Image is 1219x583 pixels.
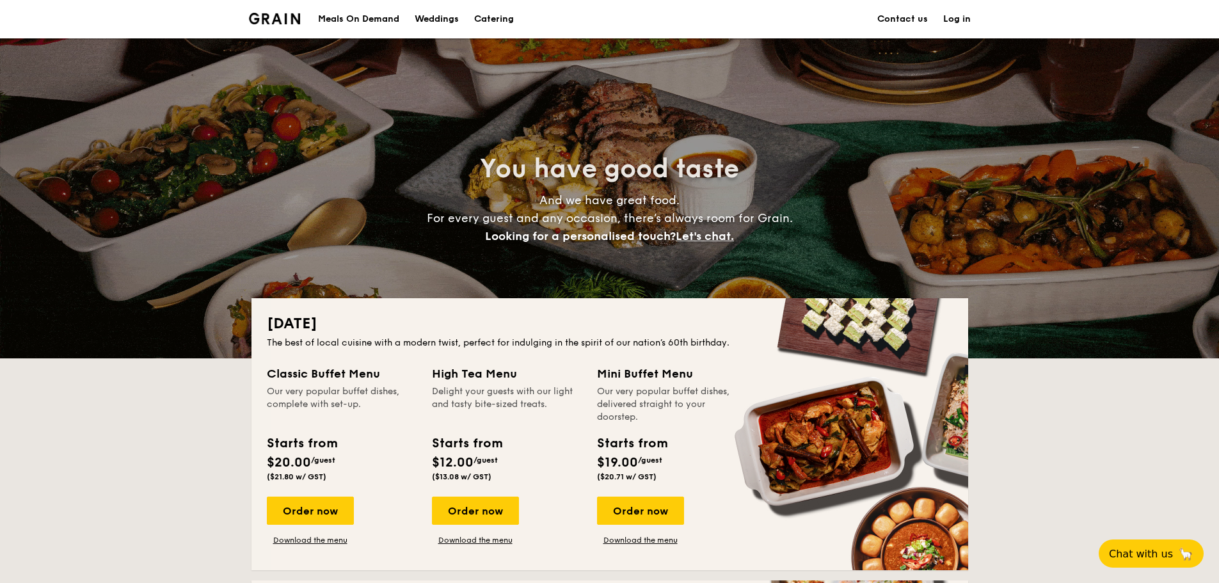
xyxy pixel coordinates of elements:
[432,535,519,545] a: Download the menu
[597,365,747,383] div: Mini Buffet Menu
[432,385,582,424] div: Delight your guests with our light and tasty bite-sized treats.
[1099,539,1204,568] button: Chat with us🦙
[597,385,747,424] div: Our very popular buffet dishes, delivered straight to your doorstep.
[267,472,326,481] span: ($21.80 w/ GST)
[432,434,502,453] div: Starts from
[267,314,953,334] h2: [DATE]
[597,472,657,481] span: ($20.71 w/ GST)
[432,472,491,481] span: ($13.08 w/ GST)
[1109,548,1173,560] span: Chat with us
[597,434,667,453] div: Starts from
[597,535,684,545] a: Download the menu
[638,456,662,465] span: /guest
[267,455,311,470] span: $20.00
[597,455,638,470] span: $19.00
[267,535,354,545] a: Download the menu
[432,365,582,383] div: High Tea Menu
[267,365,417,383] div: Classic Buffet Menu
[432,455,474,470] span: $12.00
[249,13,301,24] img: Grain
[1178,547,1193,561] span: 🦙
[432,497,519,525] div: Order now
[597,497,684,525] div: Order now
[267,337,953,349] div: The best of local cuisine with a modern twist, perfect for indulging in the spirit of our nation’...
[267,385,417,424] div: Our very popular buffet dishes, complete with set-up.
[474,456,498,465] span: /guest
[676,229,734,243] span: Let's chat.
[267,497,354,525] div: Order now
[311,456,335,465] span: /guest
[249,13,301,24] a: Logotype
[267,434,337,453] div: Starts from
